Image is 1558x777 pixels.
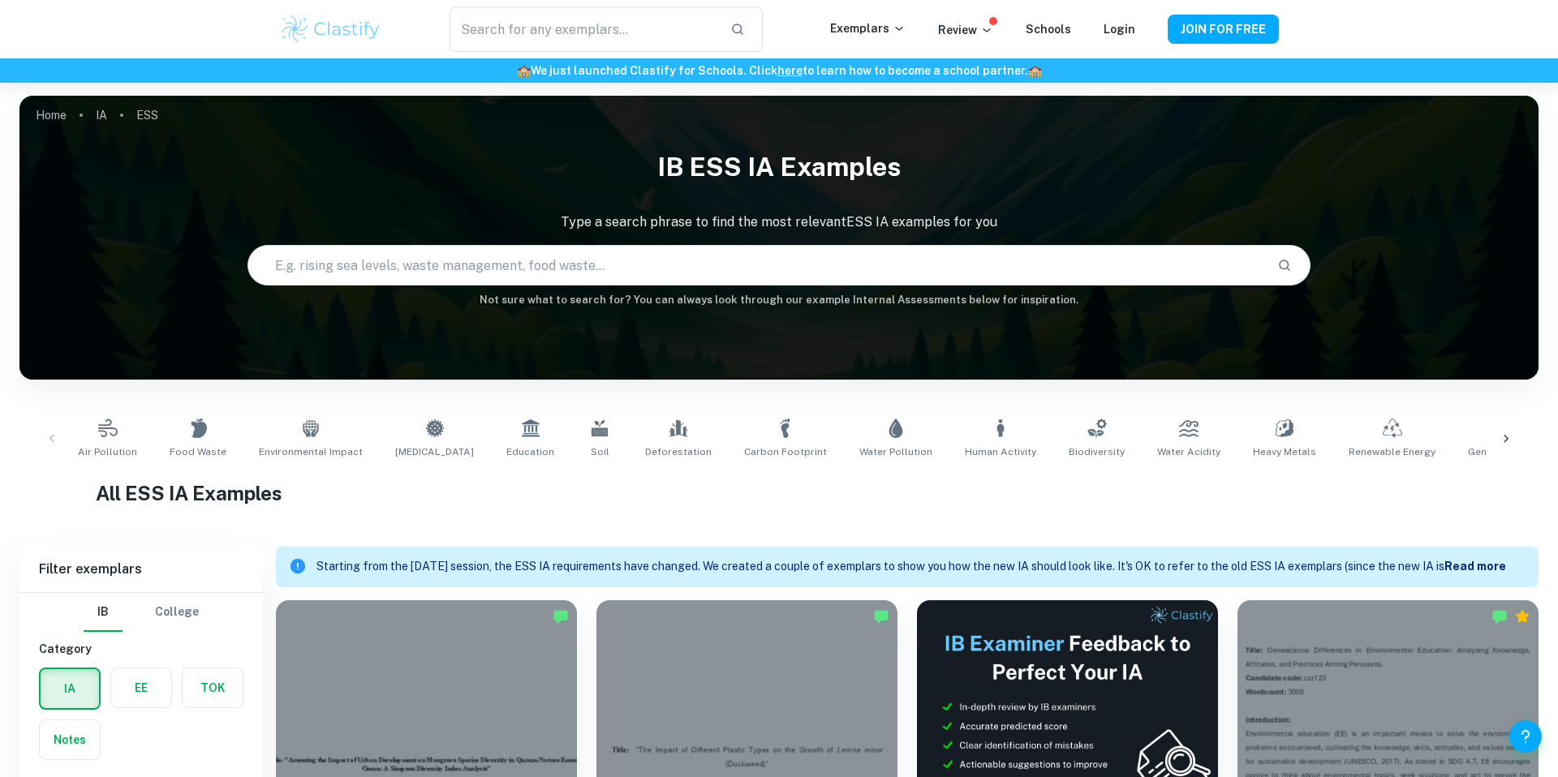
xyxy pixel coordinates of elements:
span: Renewable Energy [1349,444,1435,459]
span: 🏫 [517,64,531,77]
p: Type a search phrase to find the most relevant ESS IA examples for you [19,212,1539,232]
button: Notes [40,720,100,759]
button: TOK [183,668,243,707]
a: IA [96,104,107,127]
a: Schools [1026,23,1071,36]
h1: IB ESS IA examples [19,141,1539,193]
h6: We just launched Clastify for Schools. Click to learn how to become a school partner. [3,62,1555,79]
button: JOIN FOR FREE [1168,15,1279,44]
b: Read more [1444,560,1506,573]
span: Water Acidity [1157,444,1220,459]
button: Help and Feedback [1509,720,1542,753]
input: E.g. rising sea levels, waste management, food waste... [248,243,1264,288]
span: 🏫 [1028,64,1042,77]
img: Clastify logo [279,13,382,45]
div: Filter type choice [84,593,199,632]
div: Premium [1514,608,1530,625]
p: ESS [136,106,158,124]
h1: All ESS IA Examples [96,479,1463,508]
a: Login [1104,23,1135,36]
img: Marked [1491,608,1508,625]
a: here [777,64,803,77]
p: Exemplars [830,19,906,37]
button: IA [41,669,99,708]
button: EE [111,668,171,707]
button: IB [84,593,123,632]
h6: Filter exemplars [19,547,263,592]
span: Human Activity [965,444,1036,459]
img: Marked [873,608,889,625]
span: Biodiversity [1069,444,1125,459]
a: Home [36,104,67,127]
button: Search [1271,251,1298,279]
button: College [155,593,199,632]
span: Carbon Footprint [744,444,827,459]
span: Food Waste [170,444,226,459]
input: Search for any exemplars... [450,6,717,52]
h6: Not sure what to search for? You can always look through our example Internal Assessments below f... [19,292,1539,308]
span: Education [506,444,554,459]
span: Deforestation [645,444,712,459]
h6: Category [39,640,243,658]
span: Water Pollution [859,444,932,459]
span: Heavy Metals [1253,444,1316,459]
span: [MEDICAL_DATA] [395,444,474,459]
span: Environmental Impact [259,444,363,459]
img: Marked [553,608,569,625]
span: Soil [591,444,609,459]
span: Air Pollution [78,444,137,459]
p: Review [938,21,993,39]
span: Gender Impact [1468,444,1539,459]
p: Starting from the [DATE] session, the ESS IA requirements have changed. We created a couple of ex... [316,558,1444,576]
